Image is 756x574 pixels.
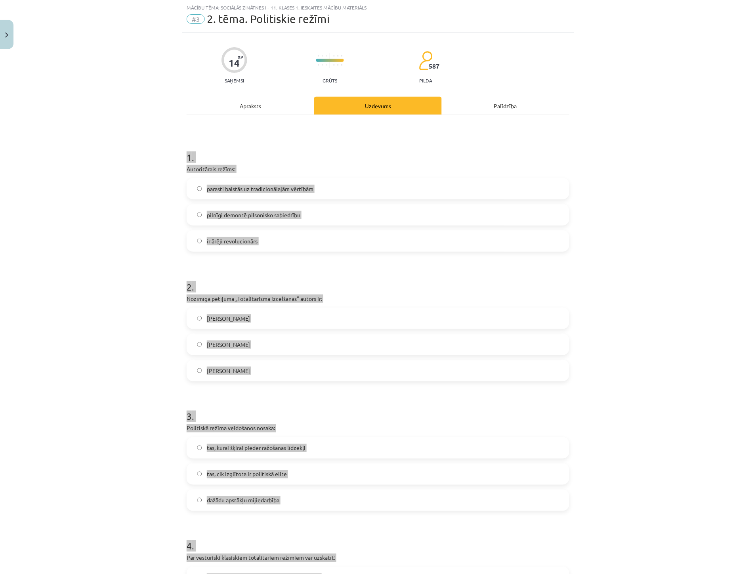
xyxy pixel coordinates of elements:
[338,55,338,57] img: icon-short-line-57e1e144782c952c97e751825c79c345078a6d821885a25fce030b3d8c18986b.svg
[442,97,569,115] div: Palīdzība
[429,63,439,70] span: 587
[187,397,569,422] h1: 3 .
[197,342,202,347] input: [PERSON_NAME]
[187,527,569,551] h1: 4 .
[207,470,287,478] span: tas, cik izglītota ir politiskā elite
[187,295,569,303] p: Nozīmīgā pētījuma „Totalitārisma izcelšanās” autors ir:
[187,97,314,115] div: Apraksts
[420,78,432,83] p: pilda
[322,64,323,66] img: icon-short-line-57e1e144782c952c97e751825c79c345078a6d821885a25fce030b3d8c18986b.svg
[207,314,250,323] span: [PERSON_NAME]
[207,237,258,245] span: ir ārēji revolucionārs
[207,211,300,219] span: pilnīgi demontē pilsonisko sabiedrību
[187,554,569,562] p: Par vēsturiski klasiskiem totalitāriem režīmiem var uzskatīt:
[197,186,202,191] input: parasti balstās uz tradicionālajām vērtībām
[197,472,202,477] input: tas, cik izglītota ir politiskā elite
[207,12,330,25] span: 2. tēma. Politiskie režīmi
[334,64,334,66] img: icon-short-line-57e1e144782c952c97e751825c79c345078a6d821885a25fce030b3d8c18986b.svg
[187,138,569,163] h1: 1 .
[229,57,240,69] div: 14
[207,496,279,505] span: dažādu apstākļu mijiedarbība
[187,268,569,292] h1: 2 .
[326,55,326,57] img: icon-short-line-57e1e144782c952c97e751825c79c345078a6d821885a25fce030b3d8c18986b.svg
[197,446,202,451] input: tas, kurai šķirai pieder ražošanas līdzekļi
[318,64,319,66] img: icon-short-line-57e1e144782c952c97e751825c79c345078a6d821885a25fce030b3d8c18986b.svg
[326,64,326,66] img: icon-short-line-57e1e144782c952c97e751825c79c345078a6d821885a25fce030b3d8c18986b.svg
[207,185,313,193] span: parasti balstās uz tradicionālajām vērtībām
[238,55,243,59] span: XP
[197,239,202,244] input: ir ārēji revolucionārs
[330,53,330,68] img: icon-long-line-d9ea69661e0d244f92f715978eff75569469978d946b2353a9bb055b3ed8787d.svg
[187,424,569,432] p: Politiskā režīma veidošanos nosaka:
[187,5,569,10] div: Mācību tēma: Sociālās zinātnes i - 11. klases 1. ieskaites mācību materiāls
[207,444,305,452] span: tas, kurai šķirai pieder ražošanas līdzekļi
[323,78,338,83] p: Grūts
[187,14,205,24] span: #3
[197,212,202,218] input: pilnīgi demontē pilsonisko sabiedrību
[334,55,334,57] img: icon-short-line-57e1e144782c952c97e751825c79c345078a6d821885a25fce030b3d8c18986b.svg
[197,368,202,373] input: [PERSON_NAME]
[197,498,202,503] input: dažādu apstākļu mijiedarbība
[5,33,8,38] img: icon-close-lesson-0947bae3869378f0d4975bcd49f059093ad1ed9edebbc8119c70593378902aed.svg
[221,78,247,83] p: Saņemsi
[207,341,250,349] span: [PERSON_NAME]
[197,316,202,321] input: [PERSON_NAME]
[207,367,250,375] span: [PERSON_NAME]
[322,55,323,57] img: icon-short-line-57e1e144782c952c97e751825c79c345078a6d821885a25fce030b3d8c18986b.svg
[419,51,433,71] img: students-c634bb4e5e11cddfef0936a35e636f08e4e9abd3cc4e673bd6f9a4125e45ecb1.svg
[338,64,338,66] img: icon-short-line-57e1e144782c952c97e751825c79c345078a6d821885a25fce030b3d8c18986b.svg
[187,165,569,173] p: Autoritārais režīms:
[314,97,442,115] div: Uzdevums
[318,55,319,57] img: icon-short-line-57e1e144782c952c97e751825c79c345078a6d821885a25fce030b3d8c18986b.svg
